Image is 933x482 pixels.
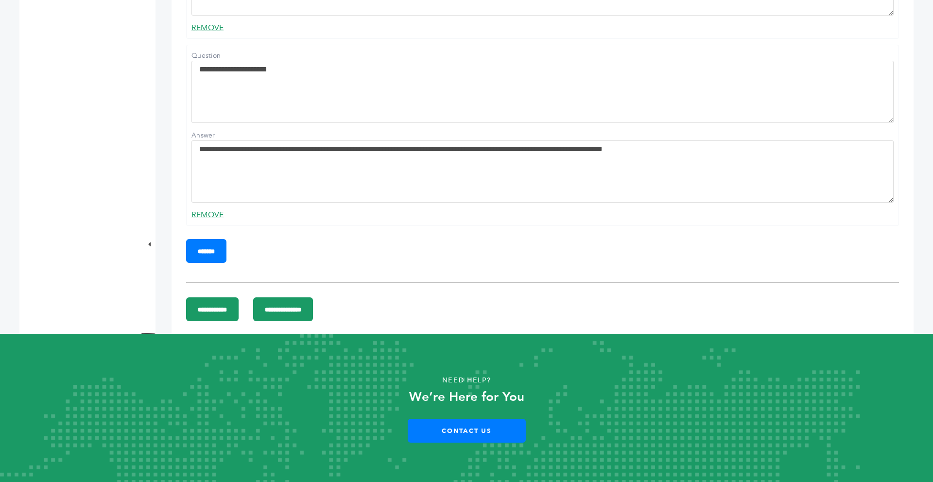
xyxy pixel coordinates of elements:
[191,51,259,61] label: Question
[191,209,224,220] a: REMOVE
[408,419,526,443] a: Contact Us
[47,373,886,388] p: Need Help?
[409,388,524,406] strong: We’re Here for You
[191,22,224,33] a: REMOVE
[191,131,259,140] label: Answer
